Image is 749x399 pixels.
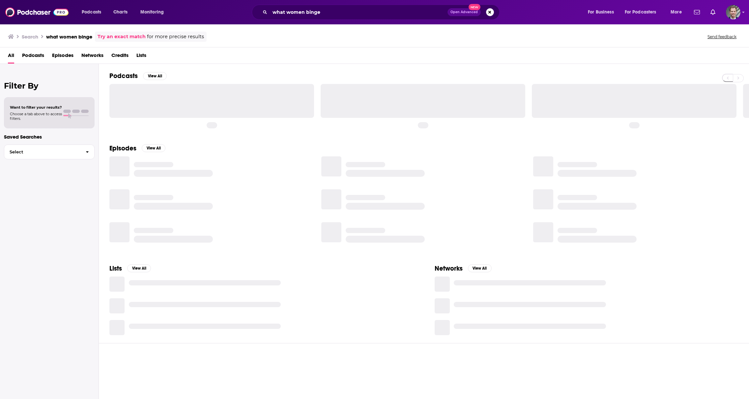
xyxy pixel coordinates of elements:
[136,7,172,17] button: open menu
[10,112,62,121] span: Choose a tab above to access filters.
[10,105,62,110] span: Want to filter your results?
[143,72,167,80] button: View All
[109,264,151,273] a: ListsView All
[109,144,136,152] h2: Episodes
[113,8,128,17] span: Charts
[468,264,492,272] button: View All
[136,50,146,64] a: Lists
[142,144,165,152] button: View All
[691,7,703,18] a: Show notifications dropdown
[111,50,129,64] a: Credits
[4,145,95,159] button: Select
[109,264,122,273] h2: Lists
[258,5,506,20] div: Search podcasts, credits, & more...
[625,8,656,17] span: For Podcasters
[147,33,204,40] span: for more precise results
[4,81,95,91] h2: Filter By
[77,7,110,17] button: open menu
[46,34,92,40] h3: what women binge
[109,7,131,17] a: Charts
[4,134,95,140] p: Saved Searches
[270,7,447,17] input: Search podcasts, credits, & more...
[127,264,151,272] button: View All
[726,5,740,19] span: Logged in as kwerderman
[620,7,666,17] button: open menu
[469,4,480,10] span: New
[706,34,738,40] button: Send feedback
[708,7,718,18] a: Show notifications dropdown
[82,8,101,17] span: Podcasts
[5,6,69,18] img: Podchaser - Follow, Share and Rate Podcasts
[109,144,165,152] a: EpisodesView All
[22,34,38,40] h3: Search
[726,5,740,19] button: Show profile menu
[22,50,44,64] a: Podcasts
[588,8,614,17] span: For Business
[447,8,481,16] button: Open AdvancedNew
[109,72,138,80] h2: Podcasts
[140,8,164,17] span: Monitoring
[450,11,478,14] span: Open Advanced
[726,5,740,19] img: User Profile
[8,50,14,64] a: All
[98,33,146,40] a: Try an exact match
[666,7,690,17] button: open menu
[435,264,463,273] h2: Networks
[81,50,103,64] a: Networks
[52,50,73,64] a: Episodes
[583,7,622,17] button: open menu
[4,150,80,154] span: Select
[435,264,492,273] a: NetworksView All
[109,72,167,80] a: PodcastsView All
[671,8,682,17] span: More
